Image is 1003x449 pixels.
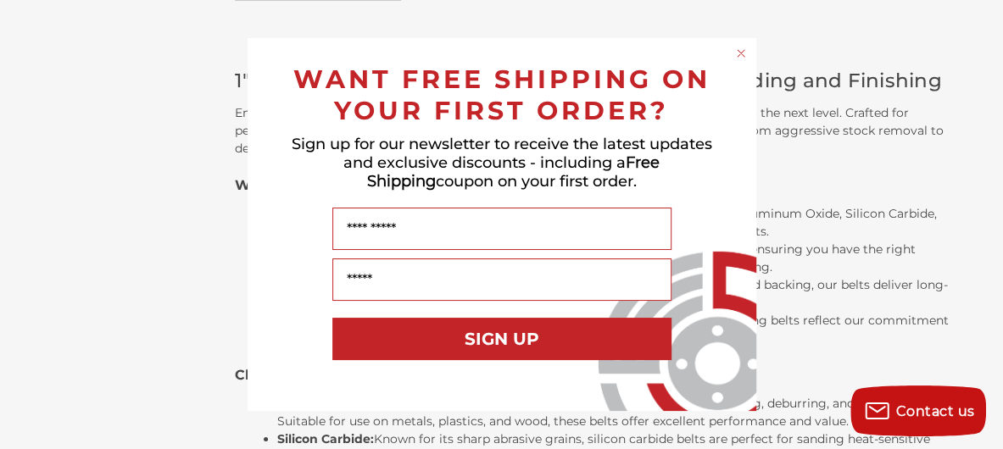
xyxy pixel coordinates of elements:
[332,318,671,360] button: SIGN UP
[733,45,749,62] button: Close dialog
[850,385,986,436] button: Contact us
[292,135,712,191] span: Sign up for our newsletter to receive the latest updates and exclusive discounts - including a co...
[896,403,975,419] span: Contact us
[293,64,710,126] span: WANT FREE SHIPPING ON YOUR FIRST ORDER?
[367,153,660,191] span: Free Shipping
